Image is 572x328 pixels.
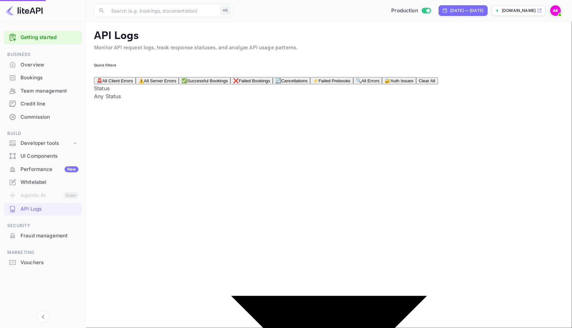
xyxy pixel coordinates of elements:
[4,98,82,110] a: Credit line
[230,77,273,84] button: ❌Failed Bookings
[391,7,418,15] span: Production
[353,77,382,84] button: 🔍All Errors
[21,113,78,121] div: Commission
[94,29,564,43] p: API Logs
[21,87,78,95] div: Team management
[382,77,416,84] button: 🔐Auth Issues
[385,78,390,83] span: 🔐
[21,232,78,240] div: Fraud management
[4,163,82,176] div: PerformanceNew
[4,85,82,97] a: Team management
[94,85,110,92] label: Status
[94,63,564,68] h6: Quick Filters
[4,176,82,189] div: Whitelabel
[4,203,82,216] div: API Logs
[4,222,82,229] span: Security
[21,152,78,160] div: UI Components
[4,229,82,242] a: Fraud management
[4,203,82,215] a: API Logs
[138,78,144,83] span: ⚠️
[107,4,218,17] input: Search (e.g. bookings, documentation)
[65,166,78,172] div: New
[4,111,82,123] a: Commission
[94,92,564,100] div: Any Status
[4,150,82,163] div: UI Components
[389,7,433,15] div: Switch to Sandbox mode
[21,259,78,266] div: Vouchers
[179,77,230,84] button: ✅Successful Bookings
[94,77,136,84] button: 🚨All Client Errors
[416,77,438,84] button: Clear All
[21,34,78,41] a: Getting started
[4,31,82,44] div: Getting started
[502,8,536,14] p: [DOMAIN_NAME]
[181,78,187,83] span: ✅
[4,71,82,84] a: Bookings
[5,5,43,16] img: LiteAPI logo
[273,77,310,84] button: 🔄Cancellations
[233,78,239,83] span: ❌
[4,85,82,98] div: Team management
[4,51,82,58] span: Business
[21,140,72,147] div: Developer tools
[4,98,82,110] div: Credit line
[21,61,78,69] div: Overview
[37,311,49,323] button: Collapse navigation
[4,150,82,162] a: UI Components
[4,229,82,242] div: Fraud management
[4,130,82,137] span: Build
[97,78,102,83] span: 🚨
[4,138,82,149] div: Developer tools
[94,44,564,52] p: Monitor API request logs, track response statuses, and analyze API usage patterns.
[21,74,78,82] div: Bookings
[4,163,82,175] a: PerformanceNew
[275,78,281,83] span: 🔄
[136,77,179,84] button: ⚠️All Server Errors
[4,59,82,71] a: Overview
[21,100,78,108] div: Credit line
[21,166,78,173] div: Performance
[356,78,361,83] span: 🔍
[21,179,78,186] div: Whitelabel
[220,6,230,15] div: ⌘K
[450,8,483,14] div: [DATE] — [DATE]
[4,256,82,268] a: Vouchers
[550,5,561,16] img: achraf Elkhaier
[4,249,82,256] span: Marketing
[21,205,78,213] div: API Logs
[313,78,318,83] span: ⚡
[4,111,82,124] div: Commission
[439,5,488,16] div: Click to change the date range period
[4,176,82,188] a: Whitelabel
[310,77,353,84] button: ⚡Failed Prebooks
